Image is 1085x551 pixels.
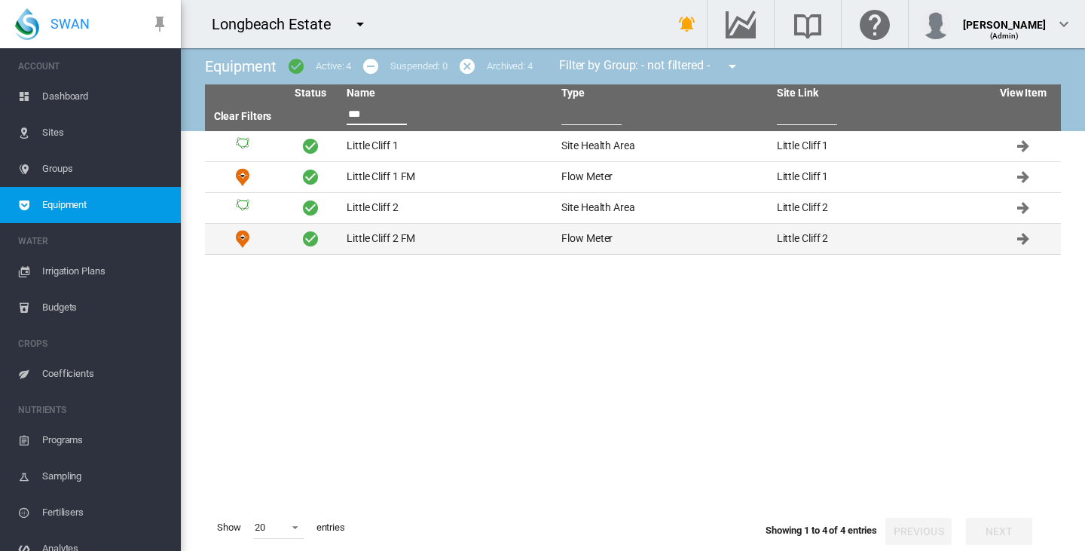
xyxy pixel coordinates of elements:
[672,9,702,39] button: icon-bell-ring
[341,224,555,254] td: Little Cliff 2 FM
[341,131,555,161] td: Little Cliff 1
[790,15,826,33] md-icon: Search the knowledge base
[1055,15,1073,33] md-icon: icon-chevron-down
[301,230,319,248] span: Active
[723,15,759,33] md-icon: Go to the Data Hub
[205,224,280,254] td: Flow Meter
[42,187,169,223] span: Equipment
[42,422,169,458] span: Programs
[1008,193,1038,223] button: Click to go to equipment
[766,525,877,536] span: Showing 1 to 4 of 4 entries
[205,193,1061,224] tr: Site Health Area Little Cliff 2 Site Health Area Little Cliff 2 Click to go to equipment
[1014,168,1032,186] md-icon: Click to go to equipment
[1008,224,1038,254] button: Click to go to equipment
[42,253,169,289] span: Irrigation Plans
[347,87,375,99] a: Name
[351,15,369,33] md-icon: icon-menu-down
[42,494,169,531] span: Fertilisers
[1008,162,1038,192] button: Click to go to equipment
[723,57,741,75] md-icon: icon-menu-down
[990,32,1019,40] span: (Admin)
[1014,199,1032,217] md-icon: Click to go to equipment
[341,162,555,192] td: Little Cliff 1 FM
[151,15,169,33] md-icon: icon-pin
[771,84,986,103] th: Site Link
[15,8,39,40] img: SWAN-Landscape-Logo-Colour-drop.png
[921,9,951,39] img: profile.jpg
[717,51,747,81] button: icon-menu-down
[1014,137,1032,155] md-icon: Click to go to equipment
[771,162,986,192] td: Little Cliff 1
[548,51,752,81] div: Filter by Group: - not filtered -
[42,151,169,187] span: Groups
[42,115,169,151] span: Sites
[356,51,386,81] button: icon-minus-circle
[42,78,169,115] span: Dashboard
[234,168,252,186] img: 9.svg
[458,57,476,75] md-icon: icon-cancel
[561,87,585,99] a: Type
[301,137,319,155] span: Active
[18,332,169,356] span: CROPS
[211,515,247,540] span: Show
[42,458,169,494] span: Sampling
[771,224,986,254] td: Little Cliff 2
[362,57,380,75] md-icon: icon-minus-circle
[1014,230,1032,248] md-icon: Click to go to equipment
[310,515,351,540] span: entries
[857,15,893,33] md-icon: Click here for help
[555,193,770,223] td: Site Health Area
[287,57,305,75] md-icon: icon-checkbox-marked-circle
[234,230,252,248] img: 9.svg
[42,289,169,326] span: Budgets
[452,51,482,81] button: icon-cancel
[341,193,555,223] td: Little Cliff 2
[771,193,986,223] td: Little Cliff 2
[214,110,272,122] a: Clear Filters
[963,11,1046,26] div: [PERSON_NAME]
[885,518,952,545] button: Previous
[212,14,344,35] div: Longbeach Estate
[234,199,252,217] img: 3.svg
[205,57,277,75] span: Equipment
[205,131,280,161] td: Site Health Area
[345,9,375,39] button: icon-menu-down
[234,137,252,155] img: 3.svg
[205,162,280,192] td: Flow Meter
[555,131,770,161] td: Site Health Area
[301,199,319,217] span: Active
[205,224,1061,255] tr: Flow Meter Little Cliff 2 FM Flow Meter Little Cliff 2 Click to go to equipment
[678,15,696,33] md-icon: icon-bell-ring
[555,224,770,254] td: Flow Meter
[986,84,1061,103] th: View Item
[1008,131,1038,161] button: Click to go to equipment
[281,51,311,81] button: icon-checkbox-marked-circle
[18,229,169,253] span: WATER
[966,518,1032,545] button: Next
[771,131,986,161] td: Little Cliff 1
[255,522,265,533] div: 20
[487,60,533,73] div: Archived: 4
[205,131,1061,162] tr: Site Health Area Little Cliff 1 Site Health Area Little Cliff 1 Click to go to equipment
[555,162,770,192] td: Flow Meter
[316,60,351,73] div: Active: 4
[390,60,448,73] div: Suspended: 0
[295,87,325,99] a: Status
[50,14,90,33] span: SWAN
[42,356,169,392] span: Coefficients
[205,193,280,223] td: Site Health Area
[301,168,319,186] span: Active
[18,54,169,78] span: ACCOUNT
[205,162,1061,193] tr: Flow Meter Little Cliff 1 FM Flow Meter Little Cliff 1 Click to go to equipment
[18,398,169,422] span: NUTRIENTS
